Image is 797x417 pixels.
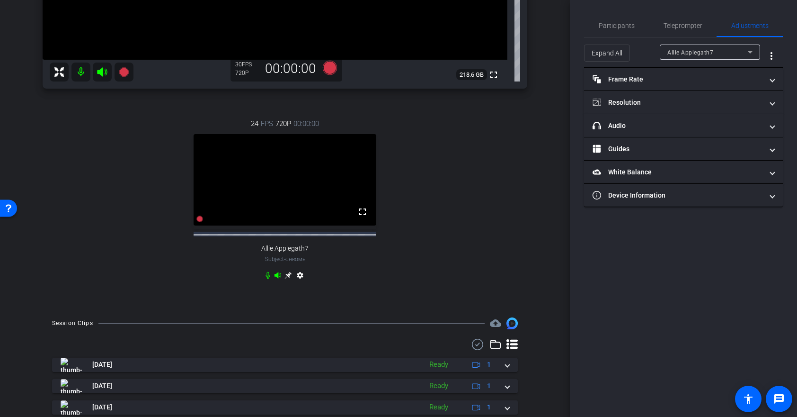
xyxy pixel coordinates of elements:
div: 00:00:00 [259,61,322,77]
mat-panel-title: Device Information [593,190,763,200]
span: 00:00:00 [293,118,319,129]
span: Allie Applegath7 [261,245,309,253]
span: [DATE] [92,360,112,370]
mat-icon: message [773,393,785,405]
mat-expansion-panel-header: Device Information [584,184,783,207]
mat-expansion-panel-header: thumb-nail[DATE]Ready1 [52,379,518,393]
span: Expand All [592,44,622,62]
mat-icon: settings [294,272,306,283]
span: Destinations for your clips [490,317,501,329]
span: Subject [265,255,305,263]
span: 1 [487,360,491,370]
button: More Options for Adjustments Panel [760,45,783,67]
span: [DATE] [92,381,112,391]
span: 1 [487,381,491,391]
span: Allie Applegath7 [667,49,713,56]
span: 720P [275,118,291,129]
mat-expansion-panel-header: Guides [584,137,783,160]
span: Chrome [285,257,305,262]
mat-icon: fullscreen [488,69,499,81]
div: Ready [425,402,453,413]
span: 218.6 GB [456,69,487,81]
span: Participants [599,22,635,29]
mat-expansion-panel-header: Resolution [584,91,783,114]
span: 1 [487,402,491,412]
mat-panel-title: Audio [593,121,763,131]
mat-expansion-panel-header: White Balance [584,161,783,183]
img: thumb-nail [61,358,82,372]
mat-expansion-panel-header: Audio [584,114,783,137]
mat-panel-title: Guides [593,144,763,154]
mat-expansion-panel-header: thumb-nail[DATE]Ready1 [52,400,518,415]
div: Ready [425,381,453,391]
mat-icon: accessibility [743,393,754,405]
div: 30 [235,61,259,68]
span: FPS [242,61,252,68]
span: - [284,256,285,263]
span: [DATE] [92,402,112,412]
span: Adjustments [731,22,769,29]
mat-panel-title: Resolution [593,98,763,108]
img: Session clips [506,317,518,329]
span: FPS [261,118,273,129]
div: Ready [425,359,453,370]
div: Session Clips [52,318,93,328]
img: thumb-nail [61,400,82,415]
mat-panel-title: Frame Rate [593,74,763,84]
span: Teleprompter [664,22,702,29]
mat-panel-title: White Balance [593,167,763,177]
div: 720P [235,69,259,77]
mat-expansion-panel-header: Frame Rate [584,68,783,91]
mat-expansion-panel-header: thumb-nail[DATE]Ready1 [52,358,518,372]
mat-icon: cloud_upload [490,317,501,329]
span: 24 [251,118,258,129]
button: Expand All [584,45,630,62]
img: thumb-nail [61,379,82,393]
mat-icon: more_vert [766,50,777,62]
mat-icon: fullscreen [357,206,368,218]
